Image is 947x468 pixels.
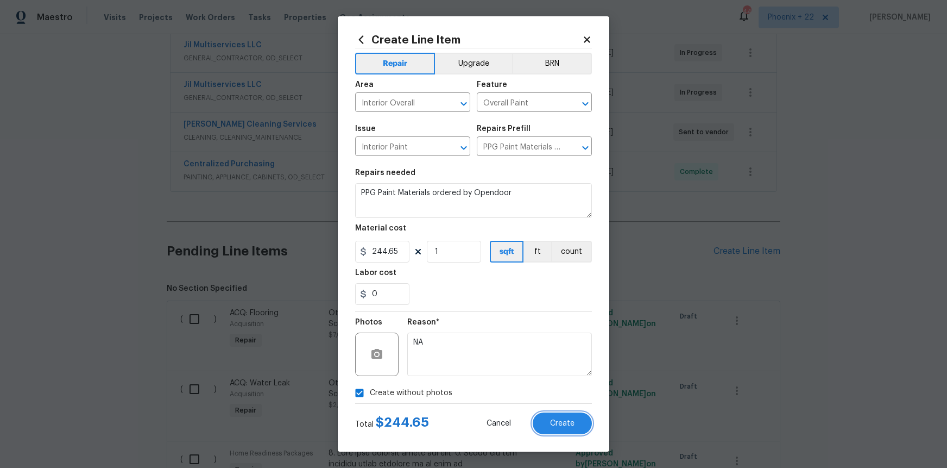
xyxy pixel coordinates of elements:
[355,34,582,46] h2: Create Line Item
[533,413,592,434] button: Create
[490,241,523,263] button: sqft
[355,269,396,277] h5: Labor cost
[355,125,376,133] h5: Issue
[477,81,507,89] h5: Feature
[550,420,574,428] span: Create
[551,241,592,263] button: count
[578,96,593,111] button: Open
[355,169,415,177] h5: Repairs needed
[407,333,592,376] textarea: NA
[512,53,592,74] button: BRN
[456,96,471,111] button: Open
[355,81,374,89] h5: Area
[487,420,511,428] span: Cancel
[355,53,435,74] button: Repair
[355,417,429,430] div: Total
[469,413,528,434] button: Cancel
[435,53,513,74] button: Upgrade
[523,241,551,263] button: ft
[355,319,382,326] h5: Photos
[355,183,592,218] textarea: PPG Paint Materials ordered by Opendoor
[376,416,429,429] span: $ 244.65
[355,224,406,232] h5: Material cost
[370,388,452,399] span: Create without photos
[578,140,593,155] button: Open
[407,319,439,326] h5: Reason*
[456,140,471,155] button: Open
[477,125,531,133] h5: Repairs Prefill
